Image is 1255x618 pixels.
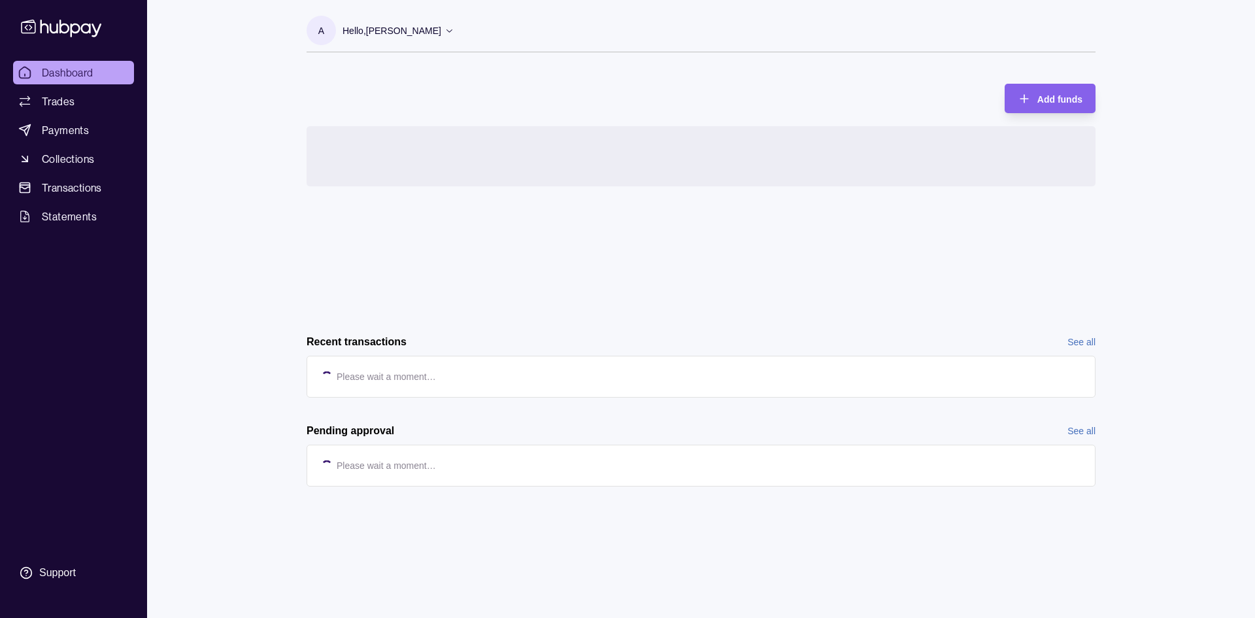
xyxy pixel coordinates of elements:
[13,147,134,171] a: Collections
[42,94,75,109] span: Trades
[13,205,134,228] a: Statements
[13,90,134,113] a: Trades
[337,458,436,473] p: Please wait a moment…
[13,176,134,199] a: Transactions
[39,566,76,580] div: Support
[13,118,134,142] a: Payments
[42,65,93,80] span: Dashboard
[42,180,102,196] span: Transactions
[42,151,94,167] span: Collections
[343,24,441,38] p: Hello, [PERSON_NAME]
[318,24,324,38] p: A
[1005,84,1096,113] button: Add funds
[1067,424,1096,438] a: See all
[1067,335,1096,349] a: See all
[42,209,97,224] span: Statements
[1037,94,1082,105] span: Add funds
[307,335,407,349] h2: Recent transactions
[42,122,89,138] span: Payments
[13,559,134,587] a: Support
[307,424,394,438] h2: Pending approval
[337,369,436,384] p: Please wait a moment…
[13,61,134,84] a: Dashboard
